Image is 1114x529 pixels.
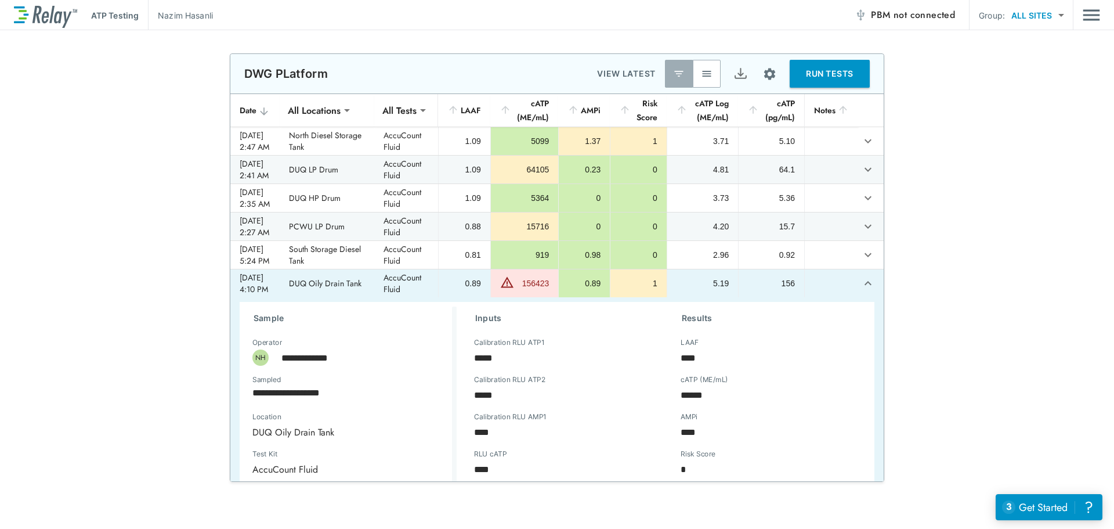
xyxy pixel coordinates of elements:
[677,221,729,232] div: 4.20
[726,60,754,88] button: Export
[244,458,361,481] div: AccuCount Fluid
[500,221,549,232] div: 15716
[252,450,341,458] label: Test Kit
[254,311,452,325] h3: Sample
[500,164,549,175] div: 64105
[677,278,729,289] div: 5.19
[474,376,545,384] label: Calibration RLU ATP2
[858,160,878,179] button: expand row
[858,245,878,265] button: expand row
[568,135,601,147] div: 1.37
[673,68,685,80] img: Latest
[252,339,282,347] label: Operator
[474,413,547,421] label: Calibration RLU AMP1
[14,3,77,28] img: LuminUltra Relay
[252,376,281,384] label: Sampled
[474,450,507,458] label: RLU cATP
[620,164,657,175] div: 0
[871,7,955,23] span: PBM
[619,96,657,124] div: Risk Score
[252,350,269,366] div: NH
[748,278,795,289] div: 156
[677,249,729,261] div: 2.96
[681,413,697,421] label: AMPi
[748,221,795,232] div: 15.7
[850,3,960,27] button: PBM not connected
[568,278,601,289] div: 0.89
[858,217,878,236] button: expand row
[748,249,795,261] div: 0.92
[1083,4,1100,26] img: Drawer Icon
[448,164,481,175] div: 1.09
[448,192,481,204] div: 1.09
[748,164,795,175] div: 64.1
[733,67,748,81] img: Export Icon
[620,221,657,232] div: 0
[996,494,1102,520] iframe: Resource center
[374,127,438,155] td: AccuCount Fluid
[568,192,601,204] div: 0
[500,275,514,289] img: Warning
[1083,4,1100,26] button: Main menu
[894,8,955,21] span: not connected
[748,135,795,147] div: 5.10
[814,103,849,117] div: Notes
[475,311,654,325] h3: Inputs
[855,9,866,21] img: Offline Icon
[158,9,213,21] p: Nazim Hasanli
[374,213,438,240] td: AccuCount Fluid
[748,192,795,204] div: 5.36
[517,278,549,289] div: 156423
[280,269,374,297] td: DUQ Oily Drain Tank
[500,192,549,204] div: 5364
[374,99,425,122] div: All Tests
[568,221,601,232] div: 0
[762,67,777,81] img: Settings Icon
[244,67,328,81] p: DWG PLatform
[701,68,712,80] img: View All
[280,127,374,155] td: North Diesel Storage Tank
[500,249,549,261] div: 919
[374,156,438,183] td: AccuCount Fluid
[230,94,280,127] th: Date
[567,103,601,117] div: AMPi
[280,156,374,183] td: DUQ LP Drum
[244,381,432,404] input: Choose date, selected date is Aug 17, 2025
[374,184,438,212] td: AccuCount Fluid
[790,60,870,88] button: RUN TESTS
[754,59,785,89] button: Site setup
[91,9,139,21] p: ATP Testing
[677,192,729,204] div: 3.73
[677,135,729,147] div: 3.71
[474,339,544,347] label: Calibration RLU ATP1
[374,241,438,269] td: AccuCount Fluid
[682,311,860,325] h3: Results
[240,215,270,238] div: [DATE] 2:27 AM
[280,184,374,212] td: DUQ HP Drum
[568,164,601,175] div: 0.23
[858,131,878,151] button: expand row
[676,96,729,124] div: cATP Log (ME/mL)
[447,103,481,117] div: LAAF
[448,135,481,147] div: 1.09
[252,413,400,421] label: Location
[979,9,1005,21] p: Group:
[858,188,878,208] button: expand row
[240,243,270,267] div: [DATE] 5:24 PM
[240,272,270,295] div: [DATE] 4:10 PM
[240,129,270,153] div: [DATE] 2:47 AM
[620,135,657,147] div: 1
[240,158,270,181] div: [DATE] 2:41 AM
[280,241,374,269] td: South Storage Diesel Tank
[374,269,438,297] td: AccuCount Fluid
[858,274,878,293] button: expand row
[620,249,657,261] div: 0
[448,278,481,289] div: 0.89
[240,186,270,210] div: [DATE] 2:35 AM
[500,96,549,124] div: cATP (ME/mL)
[500,135,549,147] div: 5099
[681,450,715,458] label: Risk Score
